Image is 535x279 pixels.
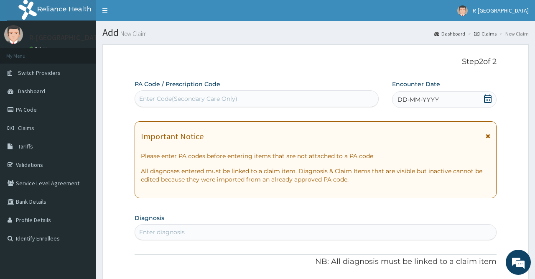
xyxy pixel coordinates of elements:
a: Online [29,46,49,51]
label: Diagnosis [135,214,164,222]
span: We're online! [48,85,115,170]
li: New Claim [497,30,529,37]
p: NB: All diagnosis must be linked to a claim item [135,256,496,267]
span: Claims [18,124,34,132]
a: Claims [474,30,497,37]
p: Step 2 of 2 [135,57,496,67]
div: Minimize live chat window [137,4,157,24]
p: All diagnoses entered must be linked to a claim item. Diagnosis & Claim Items that are visible bu... [141,167,490,184]
label: Encounter Date [392,80,440,88]
div: Enter diagnosis [139,228,185,236]
img: User Image [4,25,23,44]
span: Dashboard [18,87,45,95]
small: New Claim [119,31,147,37]
label: PA Code / Prescription Code [135,80,220,88]
h1: Add [102,27,529,38]
p: Please enter PA codes before entering items that are not attached to a PA code [141,152,490,160]
img: User Image [457,5,468,16]
a: Dashboard [434,30,465,37]
h1: Important Notice [141,132,204,141]
img: d_794563401_company_1708531726252_794563401 [15,42,34,63]
span: DD-MM-YYYY [397,95,439,104]
p: R-[GEOGRAPHIC_DATA] [29,34,104,41]
span: R-[GEOGRAPHIC_DATA] [473,7,529,14]
div: Enter Code(Secondary Care Only) [139,95,237,103]
span: Switch Providers [18,69,61,77]
div: Chat with us now [43,47,140,58]
textarea: Type your message and hit 'Enter' [4,188,159,218]
span: Tariffs [18,143,33,150]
